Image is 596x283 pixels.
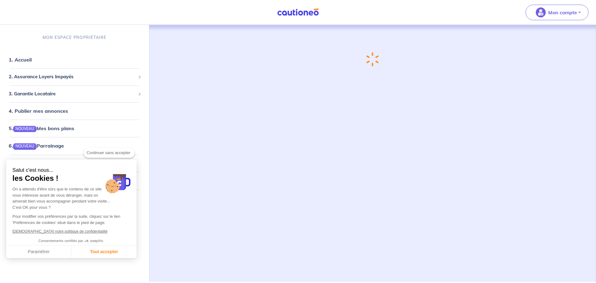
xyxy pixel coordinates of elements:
[275,8,321,16] img: Cautioneo
[2,53,147,66] div: 1. Accueil
[71,245,137,258] button: Tout accepter
[2,192,147,204] div: 9. Mes factures
[43,34,106,40] p: MON ESPACE PROPRIÉTAIRE
[2,139,147,152] div: 6.NOUVEAUParrainage
[9,90,136,98] span: 3. Garantie Locataire
[12,213,130,226] p: Pour modifier vos préférences par la suite, cliquez sur le lien 'Préférences de cookies' situé da...
[84,148,135,158] button: Continuer sans accepter
[87,150,132,156] span: Continuer sans accepter
[2,105,147,117] div: 4. Publier mes annonces
[35,237,107,245] button: Consentements certifiés par
[12,174,130,183] span: les Cookies !
[366,52,379,66] img: loading-spinner
[84,232,103,250] svg: Axeptio
[2,122,147,135] div: 5.NOUVEAUMes bons plans
[12,167,130,174] small: Salut c'est nous...
[9,108,68,114] a: 4. Publier mes annonces
[548,9,577,16] p: Mon compte
[526,5,589,20] button: illu_account_valid_menu.svgMon compte
[38,239,83,243] span: Consentements certifiés par
[536,7,546,17] img: illu_account_valid_menu.svg
[2,71,147,83] div: 2. Assurance Loyers Impayés
[9,125,74,131] a: 5.NOUVEAUMes bons plans
[9,57,32,63] a: 1. Accueil
[2,175,147,187] div: 8. Mes informations
[2,157,147,170] div: 7. Contact
[12,229,107,234] a: [DEMOGRAPHIC_DATA] notre politique de confidentialité
[2,88,147,100] div: 3. Garantie Locataire
[12,186,130,210] div: On a attendu d'être sûrs que le contenu de ce site vous intéresse avant de vous déranger, mais on...
[9,73,136,80] span: 2. Assurance Loyers Impayés
[6,245,71,258] button: Paramétrer
[9,143,64,149] a: 6.NOUVEAUParrainage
